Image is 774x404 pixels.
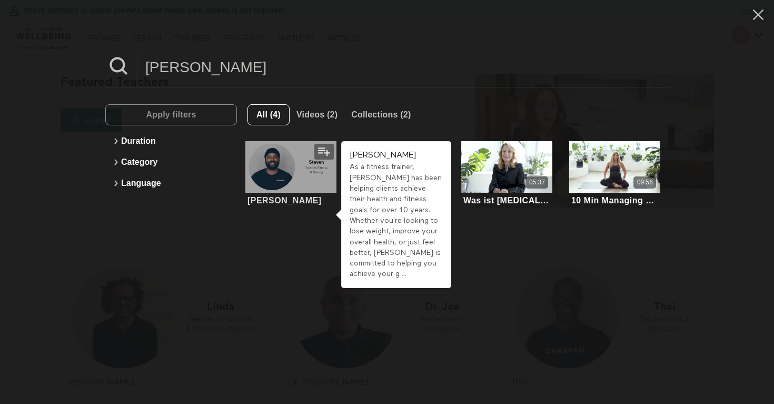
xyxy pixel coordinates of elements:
div: 09:56 [637,178,653,187]
button: Duration [111,131,232,152]
div: 10 Min Managing Pregnancy Discomfort With Breath [571,195,658,205]
span: All (4) [256,110,281,119]
button: All (4) [247,104,290,125]
input: Search [137,53,669,82]
strong: [PERSON_NAME] [350,151,416,160]
button: Videos (2) [290,104,344,125]
a: Steven[PERSON_NAME] [245,141,337,207]
div: 05:37 [529,178,545,187]
a: 10 Min Managing Pregnancy Discomfort With Breath09:5610 Min Managing Pregnancy Discomfort With Br... [569,141,661,207]
a: Was ist Diabetes? (Deutsch)05:37Was ist [MEDICAL_DATA]? (Deutsch) [461,141,553,207]
button: Language [111,173,232,194]
div: Was ist [MEDICAL_DATA]? (Deutsch) [463,195,550,205]
span: Collections (2) [351,110,411,119]
button: Add to my list [314,144,334,160]
button: Category [111,152,232,173]
button: Collections (2) [344,104,418,125]
span: Videos (2) [296,110,338,119]
div: [PERSON_NAME] [247,195,322,205]
div: As a fitness trainer, [PERSON_NAME] has been helping clients achieve their health and fitness goa... [350,162,443,279]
